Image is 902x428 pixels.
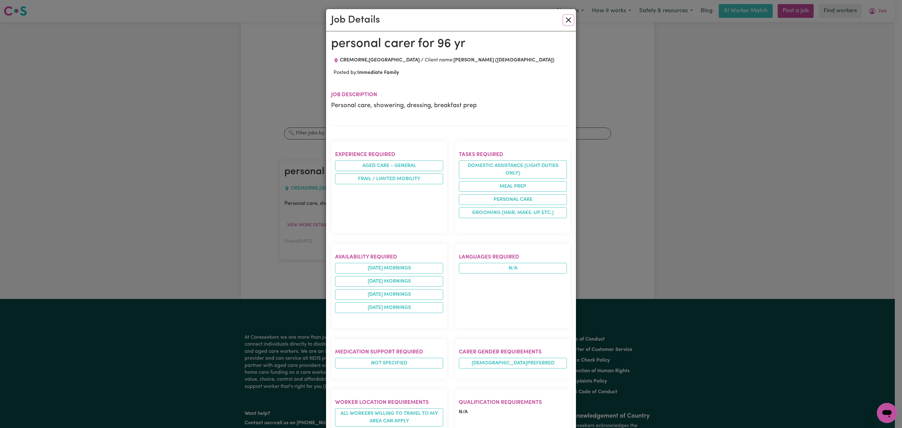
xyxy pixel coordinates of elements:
[340,58,420,63] span: CREMORNE , [GEOGRAPHIC_DATA]
[335,254,443,260] h2: Availability required
[335,263,443,274] li: [DATE] mornings
[459,254,567,260] h2: Languages required
[459,399,567,406] h2: Qualification requirements
[335,349,443,355] h2: Medication Support Required
[331,36,571,51] h1: personal carer for 96 yr
[459,151,567,158] h2: Tasks required
[335,289,443,300] li: [DATE] mornings
[334,70,399,75] span: Posted by:
[335,174,443,184] li: Frail / limited mobility
[459,263,567,274] span: N/A
[335,408,443,426] span: All workers willing to travel to my area can apply
[563,15,573,25] button: Close
[331,91,571,98] h2: Job description
[335,399,443,406] h2: Worker location requirements
[357,70,399,75] b: Immediate Family
[335,276,443,287] li: [DATE] mornings
[459,358,567,368] span: [DEMOGRAPHIC_DATA] preferred
[335,358,443,368] span: Not specified
[459,207,567,218] li: Grooming (hair, make-up etc.)
[877,403,897,423] iframe: Button to launch messaging window, conversation in progress
[331,14,380,26] h2: Job Details
[335,151,443,158] h2: Experience required
[335,302,443,313] li: [DATE] mornings
[331,56,422,64] div: Job location: CREMORNE, New South Wales
[459,194,567,205] li: Personal care
[331,101,571,110] p: Personal care, showering, dressing, breakfast prep
[459,181,567,192] li: Meal prep
[459,349,567,355] h2: Carer gender requirements
[422,56,557,64] div: Client name:
[459,160,567,179] li: Domestic assistance (light duties only)
[335,160,443,171] li: Aged care - General
[459,410,468,415] span: N/A
[454,58,554,63] b: [PERSON_NAME] ([DEMOGRAPHIC_DATA])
